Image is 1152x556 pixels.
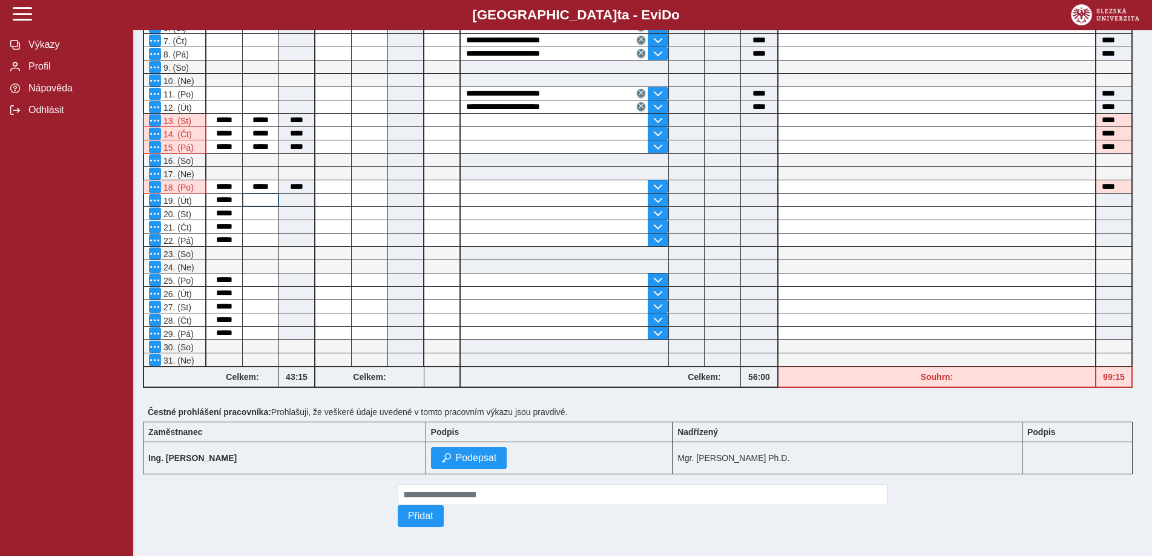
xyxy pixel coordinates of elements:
div: Prohlašuji, že veškeré údaje uvedené v tomto pracovním výkazu jsou pravdivé. [143,402,1142,422]
b: Ing. [PERSON_NAME] [148,453,237,463]
button: Menu [149,194,161,206]
button: Menu [149,168,161,180]
span: 13. (St) [161,116,191,126]
span: D [662,7,671,22]
button: Menu [149,88,161,100]
span: 8. (Pá) [161,50,189,59]
button: Menu [149,114,161,126]
button: Menu [149,234,161,246]
b: Nadřízený [677,427,718,437]
button: Menu [149,208,161,220]
span: 27. (St) [161,303,191,312]
span: 19. (Út) [161,196,192,206]
button: Menu [149,61,161,73]
span: 29. (Pá) [161,329,194,339]
b: Celkem: [206,372,278,382]
span: 25. (Po) [161,276,194,286]
span: 24. (Ne) [161,263,194,272]
button: Menu [149,74,161,87]
span: 10. (Ne) [161,76,194,86]
span: 12. (Út) [161,103,192,113]
button: Menu [149,314,161,326]
span: 18. (Po) [161,183,194,192]
button: Menu [149,181,161,193]
b: Celkem: [315,372,424,382]
b: [GEOGRAPHIC_DATA] a - Evi [36,7,1116,23]
button: Menu [149,34,161,47]
span: 20. (St) [161,209,191,219]
button: Menu [149,128,161,140]
span: t [617,7,621,22]
span: 16. (So) [161,156,194,166]
button: Podepsat [431,447,507,469]
span: Výkazy [25,39,123,50]
b: Čestné prohlášení pracovníka: [148,407,271,417]
div: Po 6 hodinách nepřetržité práce je nutná přestávka v práci na jídlo a oddech v trvání nejméně 30 ... [143,114,206,127]
span: 6. (St) [161,23,186,33]
span: 9. (So) [161,63,189,73]
span: 26. (Út) [161,289,192,299]
span: 17. (Ne) [161,169,194,179]
button: Menu [149,141,161,153]
span: 11. (Po) [161,90,194,99]
span: 22. (Pá) [161,236,194,246]
b: 99:15 [1096,372,1131,382]
span: 23. (So) [161,249,194,259]
div: Fond pracovní doby (168 h) a součet hodin (99:15 h) se neshodují! [778,367,1096,388]
td: Mgr. [PERSON_NAME] Ph.D. [673,442,1022,474]
span: 21. (Čt) [161,223,192,232]
span: Podepsat [456,453,497,463]
b: Podpis [1027,427,1056,437]
span: Nápověda [25,83,123,94]
button: Menu [149,48,161,60]
b: Podpis [431,427,459,437]
b: Zaměstnanec [148,427,202,437]
button: Menu [149,247,161,260]
span: 31. (Ne) [161,356,194,365]
span: Přidat [408,511,433,522]
span: Profil [25,61,123,72]
span: 15. (Pá) [161,143,194,152]
button: Menu [149,327,161,339]
div: Fond pracovní doby (168 h) a součet hodin (99:15 h) se neshodují! [1096,367,1133,388]
button: Menu [149,287,161,299]
div: Po 6 hodinách nepřetržité práce je nutná přestávka v práci na jídlo a oddech v trvání nejméně 30 ... [143,180,206,194]
button: Menu [149,261,161,273]
b: 43:15 [279,372,314,382]
div: Po 6 hodinách nepřetržité práce je nutná přestávka v práci na jídlo a oddech v trvání nejméně 30 ... [143,127,206,140]
b: 56:00 [741,372,777,382]
span: Odhlásit [25,105,123,116]
button: Menu [149,221,161,233]
b: Souhrn: [921,372,953,382]
button: Menu [149,101,161,113]
img: logo_web_su.png [1071,4,1139,25]
b: Celkem: [668,372,740,382]
button: Menu [149,341,161,353]
span: 7. (Čt) [161,36,187,46]
button: Přidat [398,505,444,527]
button: Menu [149,301,161,313]
span: o [671,7,680,22]
button: Menu [149,154,161,166]
button: Menu [149,354,161,366]
span: 28. (Čt) [161,316,192,325]
span: 30. (So) [161,342,194,352]
button: Menu [149,274,161,286]
div: Po 6 hodinách nepřetržité práce je nutná přestávka v práci na jídlo a oddech v trvání nejméně 30 ... [143,140,206,154]
span: 14. (Čt) [161,129,192,139]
